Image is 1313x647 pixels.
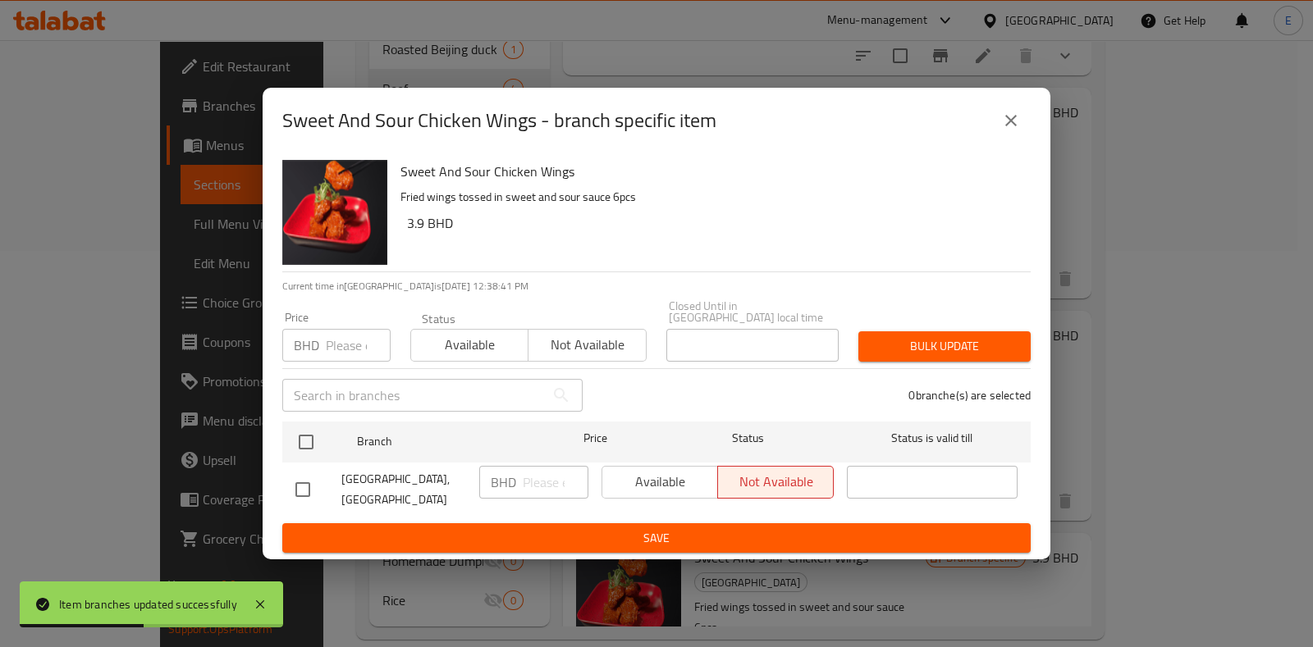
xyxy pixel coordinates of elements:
span: Save [295,528,1018,549]
span: Available [418,333,522,357]
button: Save [282,523,1031,554]
h6: Sweet And Sour Chicken Wings [400,160,1018,183]
span: Price [541,428,650,449]
span: Status [663,428,834,449]
span: Branch [357,431,528,452]
p: Current time in [GEOGRAPHIC_DATA] is [DATE] 12:38:41 PM [282,279,1031,294]
p: Fried wings tossed in sweet and sour sauce 6pcs [400,187,1018,207]
p: BHD [491,472,516,492]
button: close [991,101,1031,140]
p: BHD [294,335,319,355]
button: Available [410,329,528,362]
input: Please enter price [326,329,391,362]
input: Search in branches [282,379,545,412]
span: [GEOGRAPHIC_DATA], [GEOGRAPHIC_DATA] [341,469,466,510]
h6: 3.9 BHD [407,212,1018,235]
span: Not available [535,333,639,357]
p: 0 branche(s) are selected [908,387,1031,403]
div: Item branches updated successfully [59,595,237,613]
span: Status is valid till [847,428,1018,449]
span: Bulk update [872,336,1018,357]
button: Not available [528,329,646,362]
input: Please enter price [523,466,588,499]
button: Bulk update [858,331,1031,362]
h2: Sweet And Sour Chicken Wings - branch specific item [282,107,716,134]
img: Sweet And Sour Chicken Wings [282,160,387,265]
